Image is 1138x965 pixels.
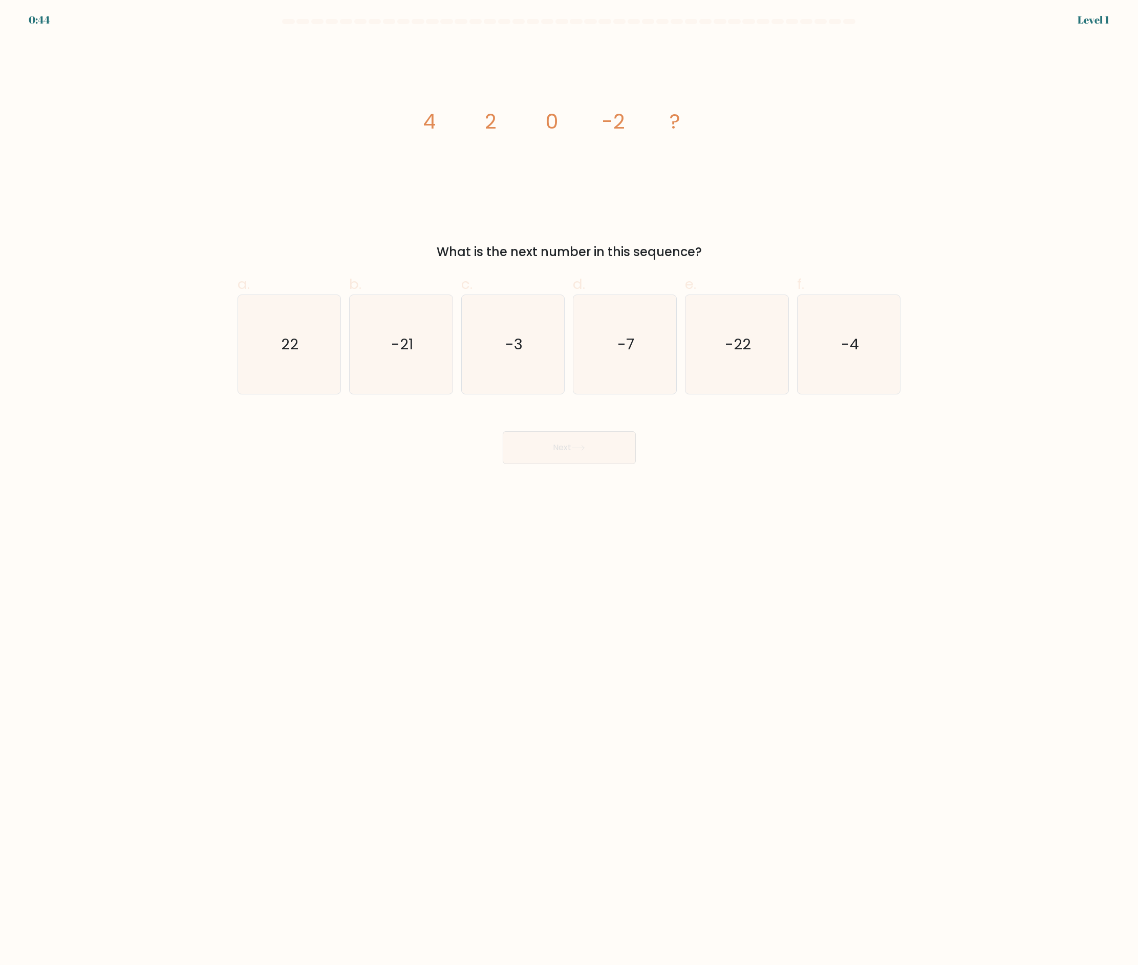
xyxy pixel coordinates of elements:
[391,334,413,355] text: -21
[797,274,804,294] span: f.
[349,274,361,294] span: b.
[685,274,696,294] span: e.
[841,334,859,355] text: -4
[617,334,634,355] text: -7
[602,107,625,136] tspan: -2
[484,107,496,136] tspan: 2
[573,274,585,294] span: d.
[505,334,523,355] text: -3
[725,334,751,355] text: -22
[1078,12,1109,28] div: Level 1
[29,12,50,28] div: 0:44
[238,274,250,294] span: a.
[545,107,558,136] tspan: 0
[244,243,895,261] div: What is the next number in this sequence?
[422,107,435,136] tspan: 4
[503,431,636,464] button: Next
[282,334,299,355] text: 22
[669,107,680,136] tspan: ?
[461,274,473,294] span: c.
